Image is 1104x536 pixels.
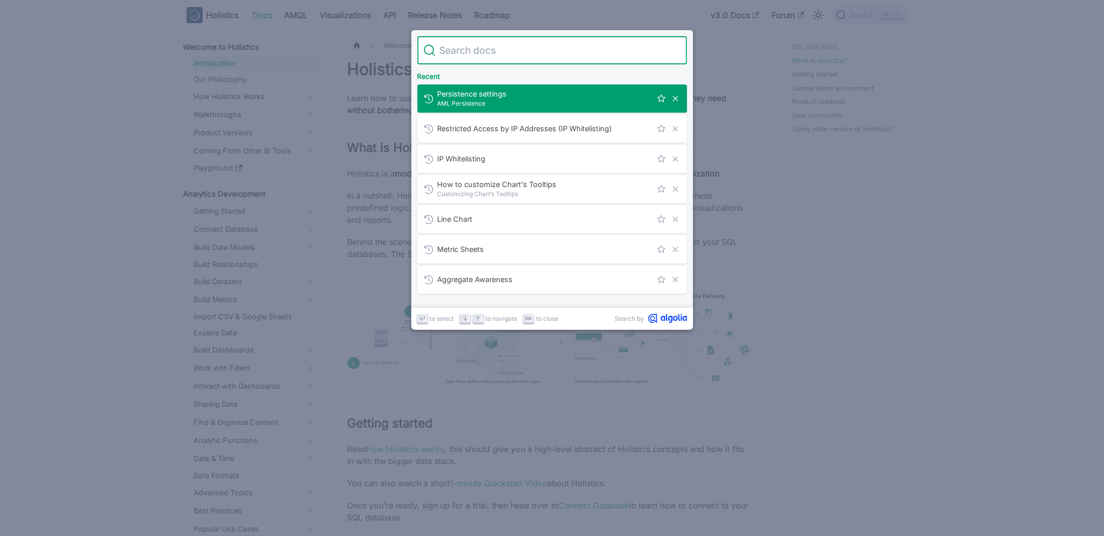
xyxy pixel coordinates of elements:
[656,214,667,225] button: Save this search
[656,274,667,285] button: Save this search
[670,93,681,104] button: Remove this search from history
[417,115,687,143] a: Restricted Access by IP Addresses (IP Whitelisting)
[615,314,644,323] span: Search by
[438,214,652,224] span: Line Chart
[670,274,681,285] button: Remove this search from history
[418,315,426,322] svg: Enter key
[438,154,652,163] span: IP Whitelisting
[438,99,652,108] span: AML Persistence
[438,180,652,189] span: How to customize Chart's Tooltips​
[438,89,652,99] span: Persistence settings​
[656,244,667,255] button: Save this search
[417,145,687,173] a: IP Whitelisting
[670,184,681,195] button: Remove this search from history
[670,214,681,225] button: Remove this search from history
[656,123,667,134] button: Save this search
[417,175,687,203] a: How to customize Chart's Tooltips​Customizing Chart’s Tooltips
[486,314,518,323] span: to navigate
[670,244,681,255] button: Remove this search from history
[415,64,689,84] div: Recent
[417,205,687,233] a: Line Chart
[417,235,687,263] a: Metric Sheets
[615,314,687,323] a: Search byAlgolia
[430,314,454,323] span: to select
[417,84,687,113] a: Persistence settings​AML Persistence
[438,189,652,199] span: Customizing Chart’s Tooltips
[417,265,687,294] a: Aggregate Awareness
[438,275,652,284] span: Aggregate Awareness
[537,314,559,323] span: to close
[436,36,681,64] input: Search docs
[438,124,652,133] span: Restricted Access by IP Addresses (IP Whitelisting)
[648,314,687,323] svg: Algolia
[438,244,652,254] span: Metric Sheets
[525,315,533,322] svg: Escape key
[462,315,469,322] svg: Arrow down
[656,153,667,164] button: Save this search
[656,184,667,195] button: Save this search
[670,153,681,164] button: Remove this search from history
[670,123,681,134] button: Remove this search from history
[656,93,667,104] button: Save this search
[474,315,482,322] svg: Arrow up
